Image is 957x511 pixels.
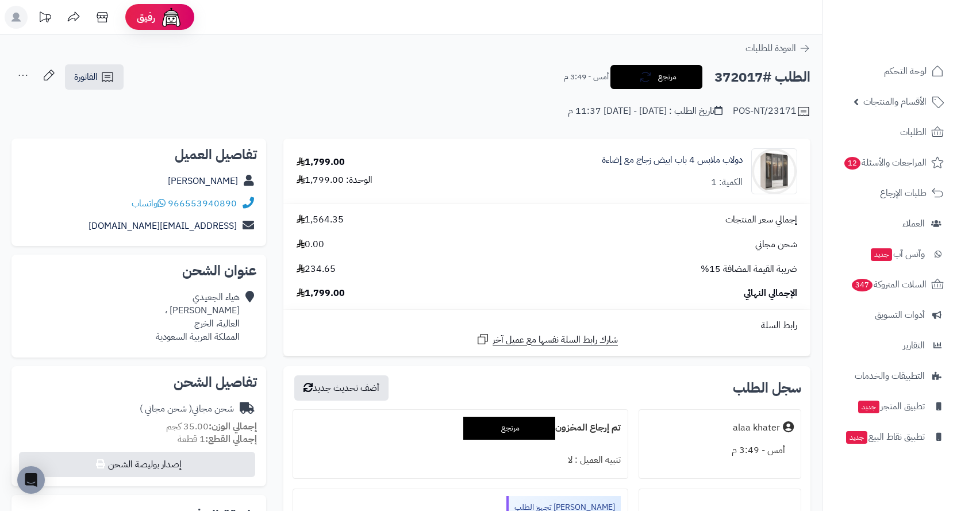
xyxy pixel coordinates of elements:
[297,156,345,169] div: 1,799.00
[829,118,950,146] a: الطلبات
[297,287,345,300] span: 1,799.00
[745,41,796,55] span: العودة للطلبات
[137,10,155,24] span: رفيق
[160,6,183,29] img: ai-face.png
[140,402,234,416] div: شحن مجاني
[21,148,257,162] h2: تفاصيل العميل
[733,381,801,395] h3: سجل الطلب
[725,213,797,226] span: إجمالي سعر المنتجات
[297,174,372,187] div: الوحدة: 1,799.00
[209,420,257,433] strong: إجمالي الوزن:
[300,449,621,471] div: تنبيه العميل : لا
[829,179,950,207] a: طلبات الإرجاع
[564,71,609,83] small: أمس - 3:49 م
[857,398,925,414] span: تطبيق المتجر
[89,219,237,233] a: [EMAIL_ADDRESS][DOMAIN_NAME]
[297,238,324,251] span: 0.00
[755,238,797,251] span: شحن مجاني
[880,185,927,201] span: طلبات الإرجاع
[829,149,950,176] a: المراجعات والأسئلة12
[493,333,618,347] span: شارك رابط السلة نفسها مع عميل آخر
[733,105,810,118] div: POS-NT/23171
[745,41,810,55] a: العودة للطلبات
[871,248,892,261] span: جديد
[884,63,927,79] span: لوحة التحكم
[829,332,950,359] a: التقارير
[568,105,722,118] div: تاريخ الطلب : [DATE] - [DATE] 11:37 م
[829,240,950,268] a: وآتس آبجديد
[168,174,238,188] a: [PERSON_NAME]
[166,420,257,433] small: 35.00 كجم
[846,431,867,444] span: جديد
[21,375,257,389] h2: تفاصيل الشحن
[851,276,927,293] span: السلات المتروكة
[870,246,925,262] span: وآتس آب
[156,291,240,343] div: هياء الجعيدي [PERSON_NAME] ، العالية، الخرج المملكة العربية السعودية
[711,176,743,189] div: الكمية: 1
[855,368,925,384] span: التطبيقات والخدمات
[602,153,743,167] a: دولاب ملابس 4 باب ابيض زجاج مع إضاءة
[829,301,950,329] a: أدوات التسويق
[752,148,797,194] img: 1742133300-110103010020.1-90x90.jpg
[844,157,860,170] span: 12
[476,332,618,347] a: شارك رابط السلة نفسها مع عميل آخر
[900,124,927,140] span: الطلبات
[19,452,255,477] button: إصدار بوليصة الشحن
[858,401,879,413] span: جديد
[17,466,45,494] div: Open Intercom Messenger
[463,417,555,440] div: مرتجع
[74,70,98,84] span: الفاتورة
[205,432,257,446] strong: إجمالي القطع:
[852,279,873,291] span: 347
[845,429,925,445] span: تطبيق نقاط البيع
[701,263,797,276] span: ضريبة القيمة المضافة 15%
[30,6,59,32] a: تحديثات المنصة
[610,65,702,89] button: مرتجع
[829,210,950,237] a: العملاء
[140,402,192,416] span: ( شحن مجاني )
[875,307,925,323] span: أدوات التسويق
[178,432,257,446] small: 1 قطعة
[288,319,806,332] div: رابط السلة
[132,197,166,210] a: واتساب
[21,264,257,278] h2: عنوان الشحن
[863,94,927,110] span: الأقسام والمنتجات
[294,375,389,401] button: أضف تحديث جديد
[829,57,950,85] a: لوحة التحكم
[829,393,950,420] a: تطبيق المتجرجديد
[902,216,925,232] span: العملاء
[168,197,237,210] a: 966553940890
[646,439,794,462] div: أمس - 3:49 م
[829,423,950,451] a: تطبيق نقاط البيعجديد
[829,271,950,298] a: السلات المتروكة347
[65,64,124,90] a: الفاتورة
[903,337,925,354] span: التقارير
[733,421,780,435] div: alaa khater
[843,155,927,171] span: المراجعات والأسئلة
[744,287,797,300] span: الإجمالي النهائي
[829,362,950,390] a: التطبيقات والخدمات
[714,66,810,89] h2: الطلب #372017
[555,421,621,435] b: تم إرجاع المخزون
[297,263,336,276] span: 234.65
[297,213,344,226] span: 1,564.35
